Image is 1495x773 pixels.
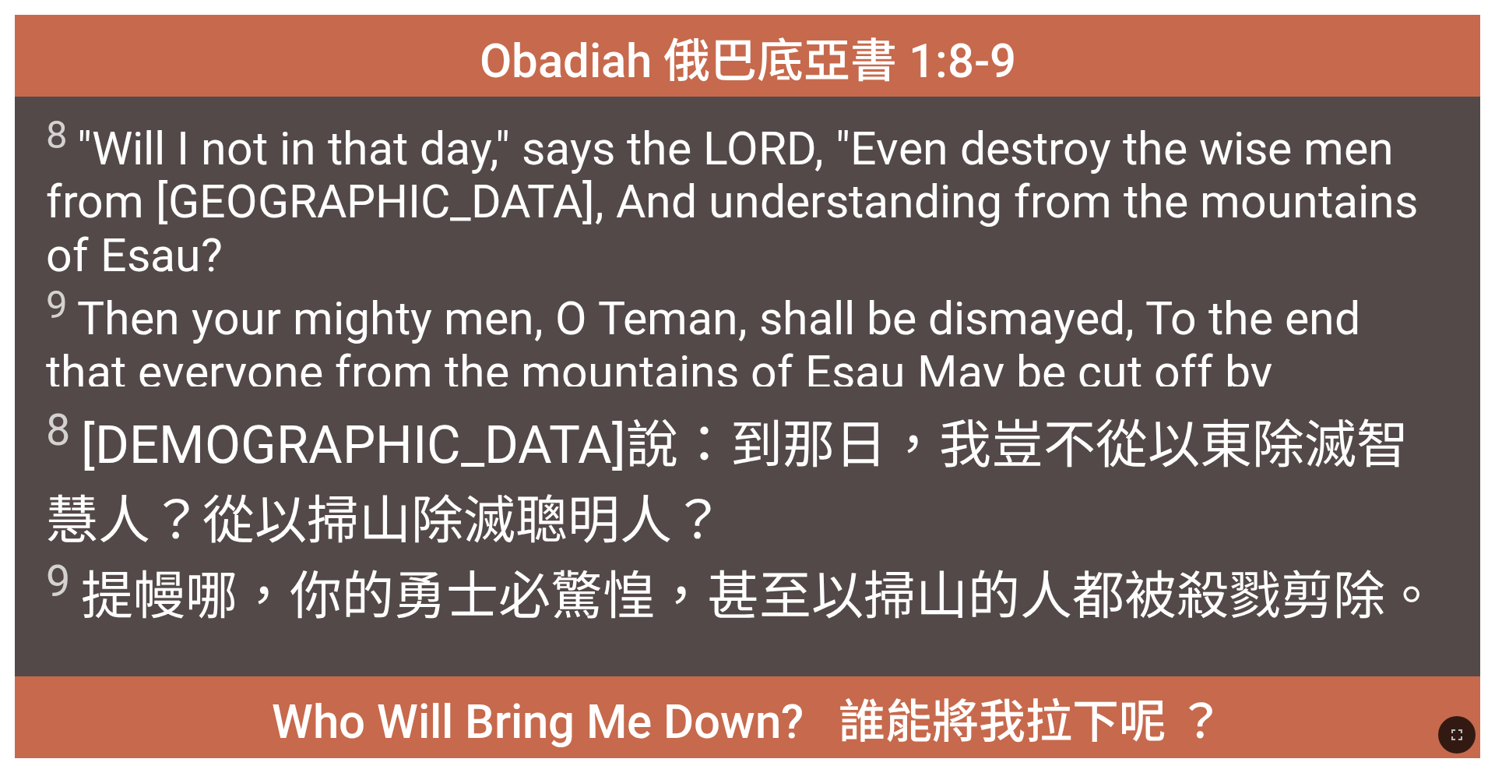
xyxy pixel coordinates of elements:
[46,415,1437,627] wh3068: 說
[46,490,1437,627] wh2022: 除滅聰明人
[46,415,1437,627] wh5002: ：到那日
[46,415,1437,627] wh6: 智慧人
[1281,566,1437,627] wh6993: 剪除
[46,282,68,327] sup: 9
[272,683,1224,751] span: Who Will Bring Me Down? 誰能將我拉下呢 ？
[1072,566,1437,627] wh376: 都被殺戮
[46,490,1437,627] wh2450: ？從以掃
[480,23,1016,90] span: Obadiah 俄巴底亞書 1:8-9
[46,490,1437,627] wh6215: 山
[1020,566,1437,627] wh2022: 人
[46,404,70,456] sup: 8
[46,490,1437,627] wh8394: ？ 提幔哪
[46,415,1437,627] wh123: 除滅
[46,556,70,607] sup: 9
[1385,566,1437,627] wh3772: 。
[46,112,68,157] sup: 8
[46,402,1450,629] span: [DEMOGRAPHIC_DATA]
[498,566,1437,627] wh1368: 必驚惶
[655,566,1437,627] wh2865: ，甚至以掃
[237,566,1437,627] wh8487: ，你的勇士
[916,566,1437,627] wh6215: 山的
[46,415,1437,627] wh3117: ，我豈不從以東
[46,112,1450,453] span: "Will I not in that day," says the LORD, "Even destroy the wise men from [GEOGRAPHIC_DATA], And u...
